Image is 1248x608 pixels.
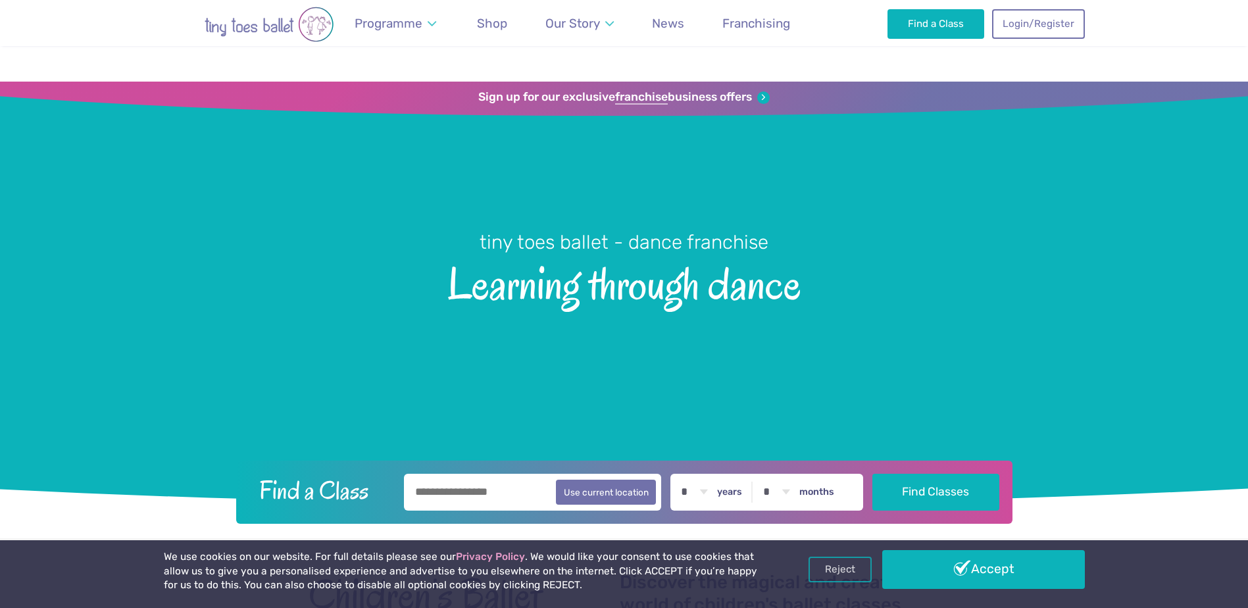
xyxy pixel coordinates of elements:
[717,486,742,498] label: years
[539,8,620,39] a: Our Story
[355,16,422,31] span: Programme
[722,16,790,31] span: Franchising
[164,7,374,42] img: tiny toes ballet
[471,8,514,39] a: Shop
[809,557,872,582] a: Reject
[545,16,600,31] span: Our Story
[164,550,762,593] p: We use cookies on our website. For full details please see our . We would like your consent to us...
[477,16,507,31] span: Shop
[887,9,984,38] a: Find a Class
[992,9,1084,38] a: Login/Register
[882,550,1085,588] a: Accept
[615,90,668,105] strong: franchise
[872,474,999,511] button: Find Classes
[249,474,395,507] h2: Find a Class
[646,8,691,39] a: News
[456,551,525,563] a: Privacy Policy
[716,8,797,39] a: Franchising
[556,480,657,505] button: Use current location
[478,90,770,105] a: Sign up for our exclusivefranchisebusiness offers
[799,486,834,498] label: months
[480,231,768,253] small: tiny toes ballet - dance franchise
[349,8,443,39] a: Programme
[652,16,684,31] span: News
[23,255,1225,309] span: Learning through dance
